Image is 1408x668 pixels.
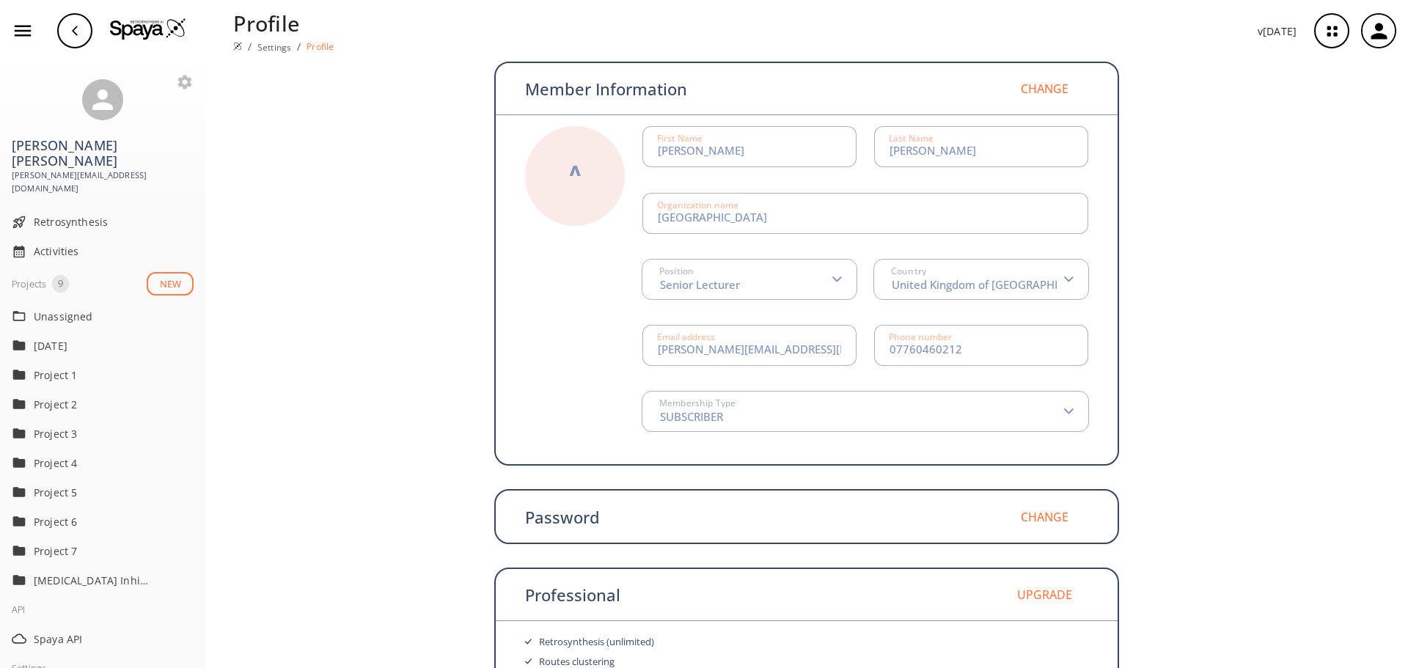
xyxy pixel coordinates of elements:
p: v [DATE] [1258,23,1297,39]
p: [DATE] [34,338,151,353]
p: Project 1 [34,367,151,383]
p: [MEDICAL_DATA] Inhibitors [34,573,151,588]
p: Project 5 [34,485,151,500]
button: Change [1000,71,1088,106]
h3: [PERSON_NAME] [PERSON_NAME] [12,138,194,169]
div: Spaya API [6,624,199,653]
p: Project 6 [34,514,151,529]
div: Phone number [889,333,952,342]
p: Member Information [525,81,687,97]
button: Change [1000,499,1088,535]
div: [MEDICAL_DATA] Inhibitors [6,565,199,595]
div: Retrosynthesis (unlimited) [539,632,654,652]
p: Profile [233,7,334,39]
div: Project 7 [6,536,199,565]
img: Tick Icon [525,639,532,645]
button: Upgrade [1000,577,1088,612]
p: Project 3 [34,426,151,441]
div: A [565,160,585,192]
label: Membership Type [655,399,736,408]
div: Project 2 [6,389,199,419]
div: Last Name [889,134,934,143]
label: Select image [538,176,612,191]
div: Retrosynthesis [6,208,199,237]
p: Professional [525,587,620,603]
p: Project 2 [34,397,151,412]
div: Project 4 [6,448,199,477]
div: Project 3 [6,419,199,448]
p: Profile [307,40,334,53]
a: Settings [257,41,291,54]
span: Retrosynthesis [34,214,194,230]
li: / [297,39,301,54]
img: Spaya logo [233,42,242,51]
span: 9 [52,276,69,291]
span: [PERSON_NAME][EMAIL_ADDRESS][DOMAIN_NAME] [12,169,194,196]
img: Logo Spaya [110,18,186,40]
span: Activities [34,243,194,259]
div: Activities [6,237,199,266]
label: Position [655,267,694,276]
p: Project 4 [34,455,151,471]
div: Organization name [657,201,738,210]
p: Project 7 [34,543,151,559]
div: Email address [657,333,715,342]
label: Country [887,267,926,276]
div: Project 5 [6,477,199,507]
div: First Name [657,134,703,143]
li: / [248,39,252,54]
div: Unassigned [6,301,199,331]
p: Password [525,509,600,525]
div: Project 6 [6,507,199,536]
div: [DATE] [6,331,199,360]
span: Unassigned [34,309,194,324]
div: Project 1 [6,360,199,389]
button: NEW [147,272,194,296]
img: Tick Icon [525,658,532,664]
div: Projects [12,275,46,293]
span: Spaya API [34,631,194,647]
